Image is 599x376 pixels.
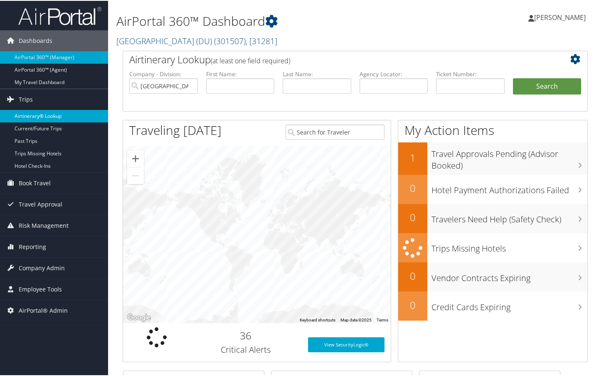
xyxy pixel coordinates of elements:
span: Map data ©2025 [340,317,372,321]
span: Trips [19,88,33,109]
span: Reporting [19,236,46,256]
a: [GEOGRAPHIC_DATA] (DU) [116,35,277,46]
span: , [ 31281 ] [246,35,277,46]
img: airportal-logo.png [18,5,101,25]
h3: Critical Alerts [196,343,296,355]
h3: Credit Cards Expiring [431,296,588,312]
input: Search for Traveler [286,124,385,139]
h1: My Action Items [398,121,588,138]
h2: 0 [398,297,427,311]
span: Risk Management [19,214,69,235]
span: Dashboards [19,30,52,50]
h2: 0 [398,268,427,282]
a: [PERSON_NAME] [528,4,594,29]
h3: Travelers Need Help (Safety Check) [431,209,588,224]
button: Search [513,77,582,94]
h1: Traveling [DATE] [129,121,222,138]
span: (at least one field required) [211,55,290,65]
h3: Hotel Payment Authorizations Failed [431,179,588,195]
span: Travel Approval [19,193,62,214]
button: Zoom in [127,149,144,166]
a: Terms (opens in new tab) [377,317,388,321]
a: 0Vendor Contracts Expiring [398,261,588,291]
span: AirPortal® Admin [19,299,68,320]
a: View SecurityLogic® [308,336,385,351]
h2: 0 [398,209,427,224]
h3: Travel Approvals Pending (Advisor Booked) [431,143,588,171]
a: 0Hotel Payment Authorizations Failed [398,174,588,203]
span: Book Travel [19,172,51,193]
label: Company - Division: [129,69,198,77]
img: Google [125,311,153,322]
a: Trips Missing Hotels [398,232,588,262]
a: 0Credit Cards Expiring [398,291,588,320]
h3: Vendor Contracts Expiring [431,267,588,283]
label: First Name: [206,69,275,77]
h2: 0 [398,180,427,194]
a: 1Travel Approvals Pending (Advisor Booked) [398,142,588,174]
button: Keyboard shortcuts [300,316,335,322]
span: ( 301507 ) [214,35,246,46]
span: Company Admin [19,257,65,278]
span: Employee Tools [19,278,62,299]
h1: AirPortal 360™ Dashboard [116,12,435,29]
h2: 1 [398,150,427,164]
label: Agency Locator: [360,69,428,77]
h2: Airtinerary Lookup [129,52,542,66]
h3: Trips Missing Hotels [431,238,588,254]
button: Zoom out [127,167,144,183]
label: Last Name: [283,69,351,77]
a: Open this area in Google Maps (opens a new window) [125,311,153,322]
h2: 36 [196,328,296,342]
a: 0Travelers Need Help (Safety Check) [398,203,588,232]
span: [PERSON_NAME] [534,12,586,21]
label: Ticket Number: [436,69,505,77]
